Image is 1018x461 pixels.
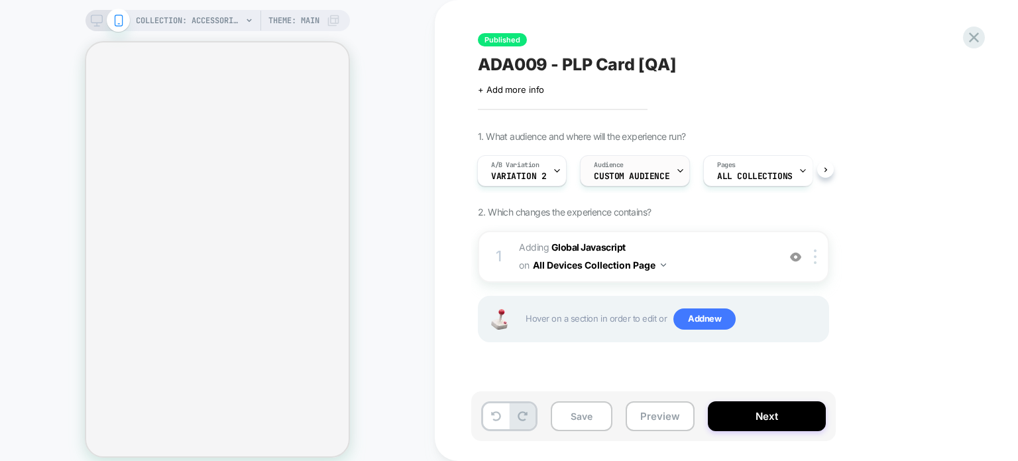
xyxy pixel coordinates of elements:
span: Theme: MAIN [268,10,319,31]
button: Save [551,401,612,431]
b: Global Javascript [551,241,626,253]
span: ADA009 - PLP Card [QA] [478,54,677,74]
span: 2. Which changes the experience contains? [478,206,651,218]
button: Preview [626,401,695,431]
span: + Add more info [478,84,544,95]
span: Pages [717,161,736,170]
span: Add new [673,308,736,330]
span: on [519,257,529,273]
div: 1 [492,243,506,270]
span: Audience [594,161,624,170]
span: Variation 2 [491,172,546,181]
button: All Devices Collection Page [533,255,666,275]
img: Joystick [486,309,512,330]
img: close [814,249,817,264]
span: Adding [519,239,771,275]
span: COLLECTION: Accessories (Category) [136,10,242,31]
span: A/B Variation [491,161,539,170]
span: ALL COLLECTIONS [717,172,793,181]
img: down arrow [661,263,666,267]
img: crossed eye [790,251,801,263]
span: Published [478,33,527,46]
span: Hover on a section in order to edit or [526,308,821,330]
span: 1. What audience and where will the experience run? [478,131,685,142]
button: Next [708,401,826,431]
span: Custom Audience [594,172,669,181]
